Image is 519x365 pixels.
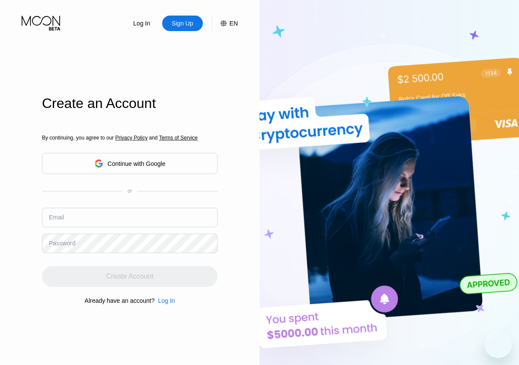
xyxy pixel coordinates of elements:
[484,330,512,358] iframe: Botão para abrir a janela de mensagens
[49,214,64,221] div: Email
[147,135,159,141] span: and
[85,297,155,304] div: Already have an account?
[108,160,166,167] div: Continue with Google
[171,19,194,28] div: Sign Up
[211,16,238,31] div: EN
[42,153,218,174] div: Continue with Google
[159,135,198,141] span: Terms of Service
[230,20,238,27] div: EN
[132,19,151,28] div: Log In
[49,240,75,247] div: Password
[122,16,162,31] div: Log In
[162,16,203,31] div: Sign Up
[42,95,218,111] div: Create an Account
[128,188,132,194] div: or
[42,135,218,141] div: By continuing, you agree to our
[158,297,175,304] div: Log In
[154,297,175,304] div: Log In
[115,135,147,141] span: Privacy Policy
